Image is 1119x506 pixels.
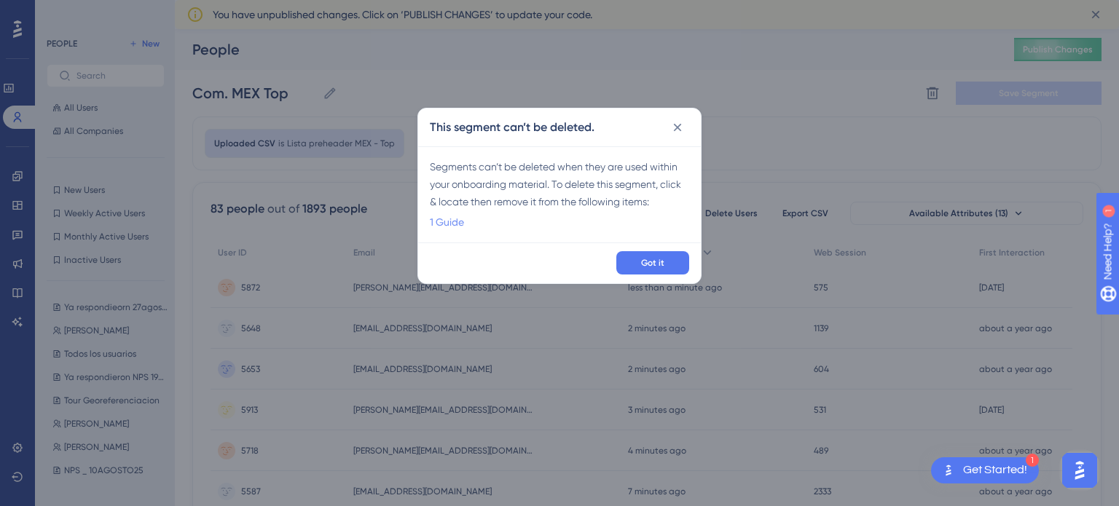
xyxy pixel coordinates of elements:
[940,462,957,479] img: launcher-image-alternative-text
[430,158,689,231] div: Segments can’t be deleted when they are used within your onboarding material. To delete this segm...
[101,7,106,19] div: 1
[931,457,1039,483] div: Open Get Started! checklist, remaining modules: 1
[430,119,594,136] h2: This segment can’t be deleted.
[34,4,91,21] span: Need Help?
[641,257,664,269] span: Got it
[1058,448,1102,492] iframe: UserGuiding AI Assistant Launcher
[430,213,464,231] a: 1 Guide
[1026,454,1039,467] div: 1
[963,462,1027,478] div: Get Started!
